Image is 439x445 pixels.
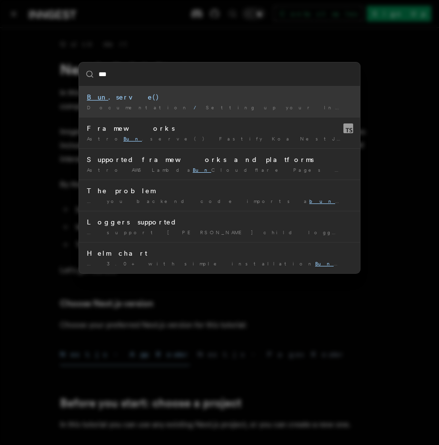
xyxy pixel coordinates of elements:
[87,186,352,196] div: The problem
[309,198,347,204] mark: bun
[87,123,352,133] div: Frameworks
[87,166,352,174] div: Astro AWS Lambda Cloudflare Pages Cloudflare Workers DigitalOcean …
[87,229,352,236] div: … support [PERSON_NAME] child logger support yan child logger support Roarr …
[87,135,352,142] div: Astro .serve() Fastify Koa NestJS Next.js (app …
[87,248,352,258] div: Helm chart
[87,104,190,110] span: Documentation
[194,104,202,110] span: /
[87,93,108,101] mark: Bun
[87,155,352,164] div: Supported frameworks and platforms
[315,261,345,266] mark: Bun
[87,92,352,102] div: .serve()
[87,217,352,227] div: Loggers supported
[123,136,142,142] mark: Bun
[87,260,352,267] div: … 3.0+ with simple installation dled PostgreSQL and Redis …
[87,198,352,205] div: … you backend code imports a ch of data from that …
[193,167,211,173] mark: Bun
[206,104,396,110] span: Setting up your Inngest app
